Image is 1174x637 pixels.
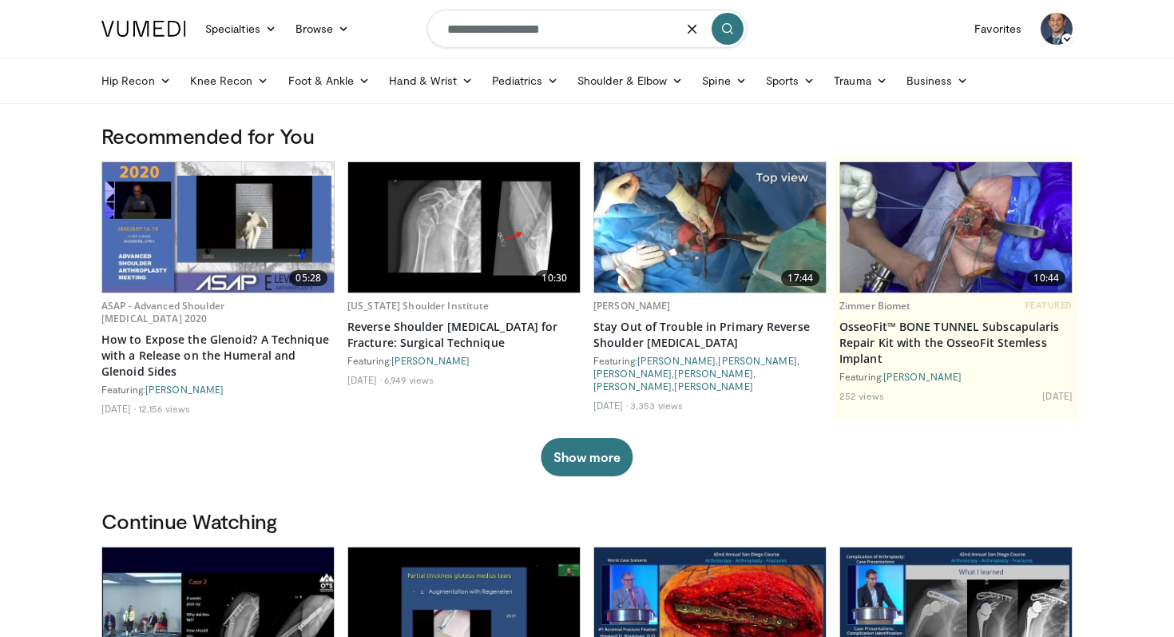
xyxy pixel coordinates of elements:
[102,162,334,293] img: 56a87972-5145-49b8-a6bd-8880e961a6a7.620x360_q85_upscale.jpg
[839,299,911,313] a: Zimmer Biomet
[756,65,825,97] a: Sports
[347,319,581,351] a: Reverse Shoulder [MEDICAL_DATA] for Fracture: Surgical Technique
[279,65,380,97] a: Foot & Ankle
[594,162,826,293] a: 17:44
[781,270,819,286] span: 17:44
[692,65,756,97] a: Spine
[101,299,224,325] a: ASAP - Advanced Shoulder [MEDICAL_DATA] 2020
[593,399,628,412] li: [DATE]
[348,162,580,293] a: 10:30
[347,354,581,367] div: Featuring:
[138,402,190,415] li: 12,156 views
[883,371,962,382] a: [PERSON_NAME]
[180,65,279,97] a: Knee Recon
[630,399,683,412] li: 3,353 views
[347,373,382,386] li: [DATE]
[593,368,672,379] a: [PERSON_NAME]
[101,21,186,37] img: VuMedi Logo
[101,123,1073,149] h3: Recommended for You
[535,270,573,286] span: 10:30
[1025,300,1073,311] span: FEATURED
[840,162,1072,293] a: 10:44
[593,354,827,392] div: Featuring: , , , , ,
[101,402,136,415] li: [DATE]
[593,299,671,313] a: [PERSON_NAME]
[1041,13,1073,45] img: Avatar
[101,383,335,396] div: Featuring:
[391,355,470,366] a: [PERSON_NAME]
[840,162,1072,293] img: 2f1af013-60dc-4d4f-a945-c3496bd90c6e.620x360_q85_upscale.jpg
[674,380,752,392] a: [PERSON_NAME]
[897,65,978,97] a: Business
[839,319,1073,367] a: OsseoFit™ BONE TUNNEL Subscapularis Repair Kit with the OsseoFit Stemless Implant
[839,370,1073,383] div: Featuring:
[101,332,335,380] a: How to Expose the Glenoid? A Technique with a Release on the Humeral and Glenoid Sides
[384,373,434,386] li: 6,949 views
[594,162,826,293] img: 2a2bc183-e0d0-4ddf-af26-6079f4342f57.620x360_q85_upscale.jpg
[92,65,180,97] a: Hip Recon
[824,65,897,97] a: Trauma
[718,355,796,366] a: [PERSON_NAME]
[289,270,327,286] span: 05:28
[593,380,672,392] a: [PERSON_NAME]
[593,319,827,351] a: Stay Out of Trouble in Primary Reverse Shoulder [MEDICAL_DATA]
[347,299,489,313] a: [US_STATE] Shoulder Institute
[102,162,334,293] a: 05:28
[348,162,580,293] img: 14de8be9-0a1b-4abf-a68a-6c172c585c2e.620x360_q85_upscale.jpg
[568,65,692,97] a: Shoulder & Elbow
[196,13,286,45] a: Specialties
[379,65,482,97] a: Hand & Wrist
[839,389,884,402] li: 252 views
[145,384,224,395] a: [PERSON_NAME]
[674,368,752,379] a: [PERSON_NAME]
[1042,389,1073,402] li: [DATE]
[482,65,568,97] a: Pediatrics
[965,13,1031,45] a: Favorites
[637,355,716,366] a: [PERSON_NAME]
[286,13,359,45] a: Browse
[1027,270,1065,286] span: 10:44
[101,508,1073,534] h3: Continue Watching
[541,438,633,476] button: Show more
[427,10,747,48] input: Search topics, interventions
